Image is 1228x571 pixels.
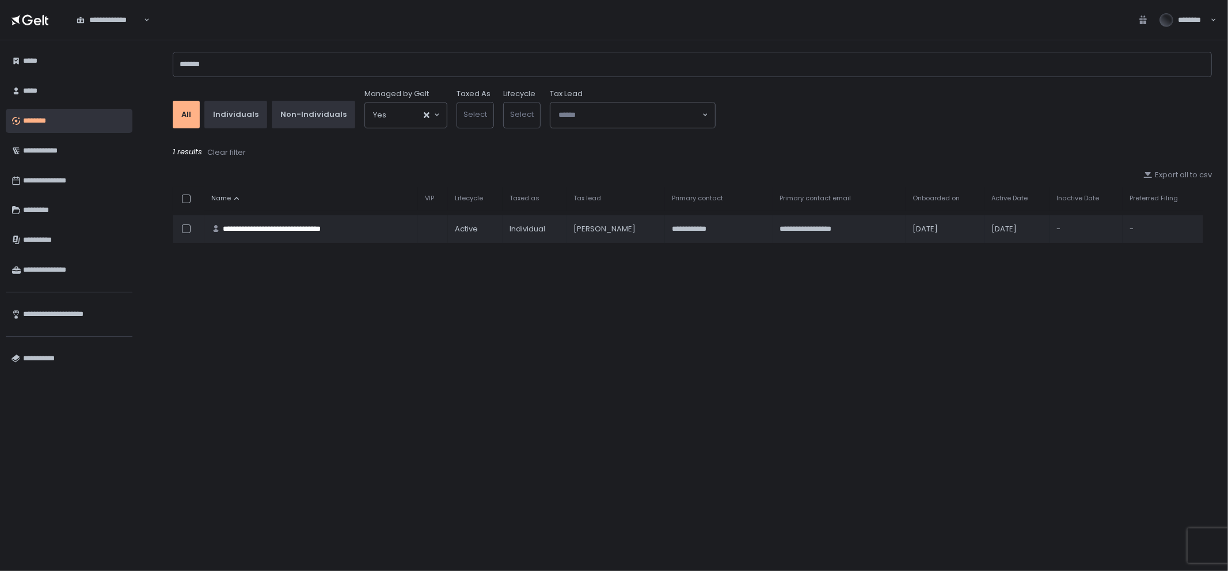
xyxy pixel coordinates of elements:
span: Inactive Date [1056,194,1099,203]
span: Select [510,109,534,120]
input: Search for option [558,109,701,121]
button: Clear Selected [424,112,429,118]
button: Individuals [204,101,267,128]
span: Yes [373,109,386,121]
button: Export all to csv [1143,170,1212,180]
button: Clear filter [207,147,246,158]
span: Managed by Gelt [364,89,429,99]
div: All [181,109,191,120]
button: Non-Individuals [272,101,355,128]
span: Lifecycle [455,194,483,203]
span: Name [211,194,231,203]
div: [DATE] [913,224,978,234]
input: Search for option [386,109,423,121]
div: - [1056,224,1116,234]
span: Tax Lead [550,89,583,99]
span: Preferred Filing [1130,194,1178,203]
div: Search for option [550,102,715,128]
span: Tax lead [573,194,601,203]
span: Taxed as [510,194,539,203]
div: Individual [510,224,560,234]
span: VIP [425,194,434,203]
div: Non-Individuals [280,109,347,120]
div: Individuals [213,109,258,120]
span: Primary contact email [780,194,851,203]
button: All [173,101,200,128]
span: Active Date [991,194,1028,203]
div: [PERSON_NAME] [573,224,658,234]
span: Select [463,109,487,120]
label: Taxed As [457,89,491,99]
label: Lifecycle [503,89,535,99]
div: Search for option [69,7,150,32]
span: Primary contact [672,194,723,203]
span: active [455,224,478,234]
div: 1 results [173,147,1212,158]
div: - [1130,224,1196,234]
div: [DATE] [991,224,1043,234]
span: Onboarded on [913,194,960,203]
div: Search for option [365,102,447,128]
input: Search for option [142,14,143,26]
